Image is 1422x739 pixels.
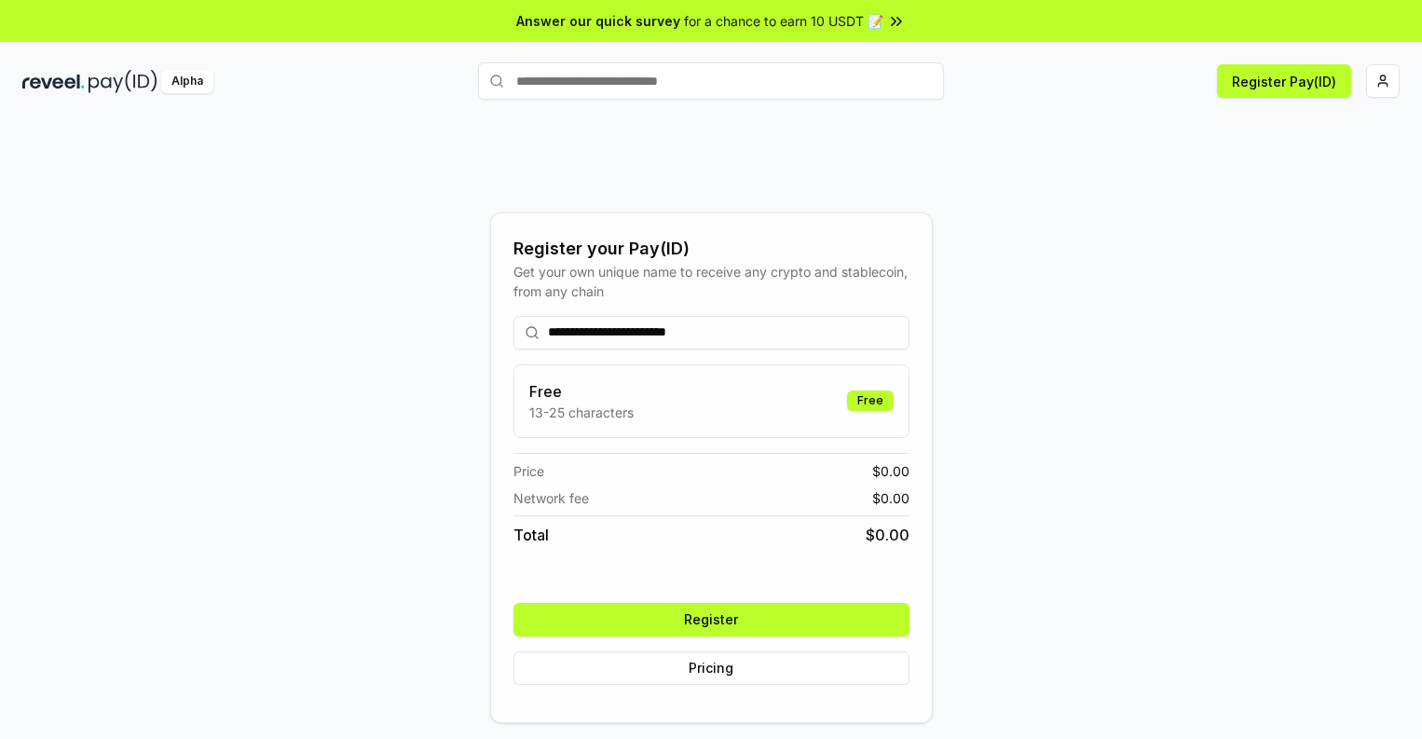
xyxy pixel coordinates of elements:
[513,524,549,546] span: Total
[513,488,589,508] span: Network fee
[684,11,883,31] span: for a chance to earn 10 USDT 📝
[513,461,544,481] span: Price
[1217,64,1351,98] button: Register Pay(ID)
[513,603,909,636] button: Register
[516,11,680,31] span: Answer our quick survey
[22,70,85,93] img: reveel_dark
[872,461,909,481] span: $ 0.00
[529,403,634,422] p: 13-25 characters
[89,70,157,93] img: pay_id
[529,380,634,403] h3: Free
[161,70,213,93] div: Alpha
[847,390,894,411] div: Free
[513,236,909,262] div: Register your Pay(ID)
[513,262,909,301] div: Get your own unique name to receive any crypto and stablecoin, from any chain
[872,488,909,508] span: $ 0.00
[513,651,909,685] button: Pricing
[866,524,909,546] span: $ 0.00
